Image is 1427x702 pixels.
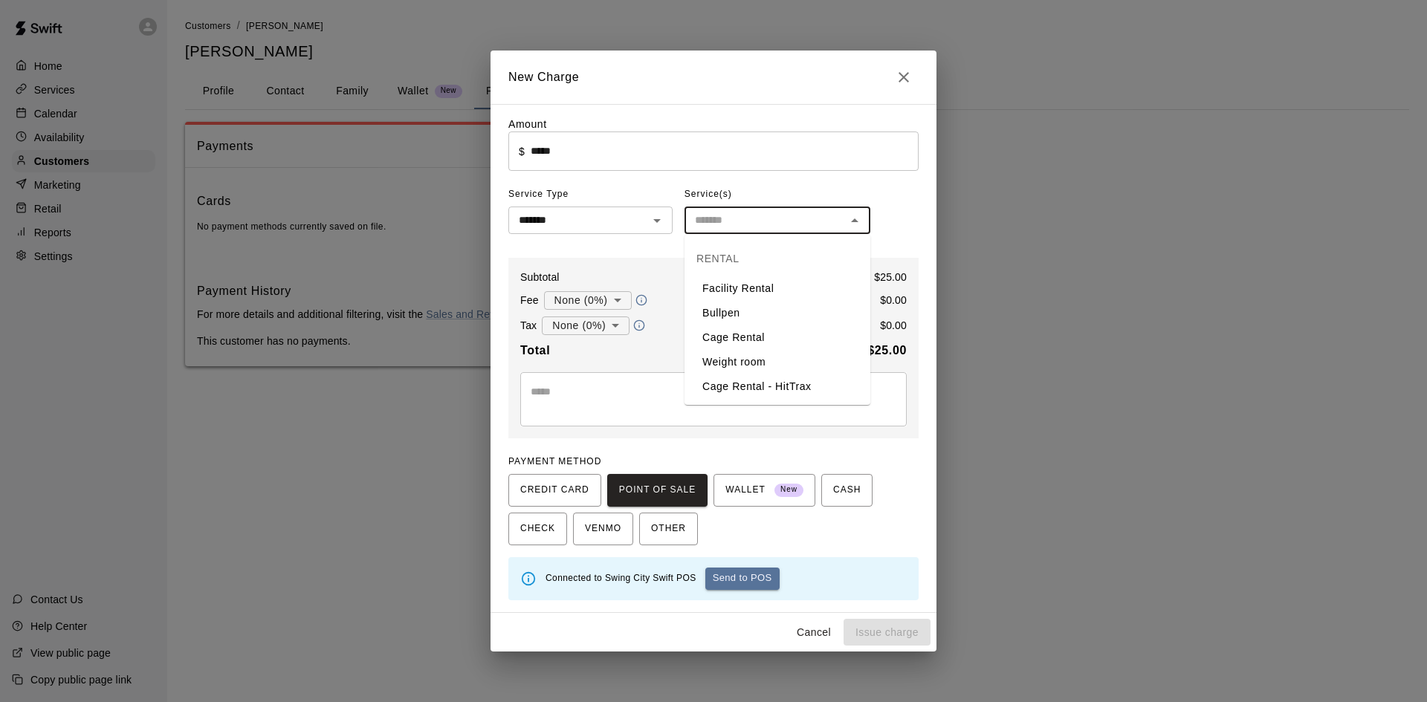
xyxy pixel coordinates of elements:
[685,183,732,207] span: Service(s)
[520,517,555,541] span: CHECK
[508,513,567,545] button: CHECK
[647,210,667,231] button: Open
[546,573,696,583] span: Connected to Swing City Swift POS
[520,318,537,333] p: Tax
[585,517,621,541] span: VENMO
[685,374,870,399] li: Cage Rental - HitTrax
[519,144,525,159] p: $
[790,619,838,646] button: Cancel
[774,480,803,500] span: New
[619,478,696,502] span: POINT OF SALE
[713,474,815,507] button: WALLET New
[520,293,539,308] p: Fee
[520,270,560,285] p: Subtotal
[874,270,907,285] p: $ 25.00
[607,474,708,507] button: POINT OF SALE
[508,183,673,207] span: Service Type
[844,210,865,231] button: Close
[705,568,780,590] button: Send to POS
[880,293,907,308] p: $ 0.00
[520,344,550,357] b: Total
[508,456,601,467] span: PAYMENT METHOD
[542,312,630,339] div: None (0%)
[685,325,870,350] li: Cage Rental
[520,478,589,502] span: CREDIT CARD
[508,118,547,130] label: Amount
[685,241,870,276] div: RENTAL
[685,276,870,301] li: Facility Rental
[833,478,861,502] span: CASH
[685,350,870,374] li: Weight room
[889,62,919,92] button: Close
[544,287,632,314] div: None (0%)
[508,474,601,507] button: CREDIT CARD
[573,513,633,545] button: VENMO
[725,478,803,502] span: WALLET
[639,513,698,545] button: OTHER
[651,517,686,541] span: OTHER
[685,301,870,325] li: Bullpen
[880,318,907,333] p: $ 0.00
[821,474,873,507] button: CASH
[491,51,936,104] h2: New Charge
[867,344,907,357] b: $ 25.00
